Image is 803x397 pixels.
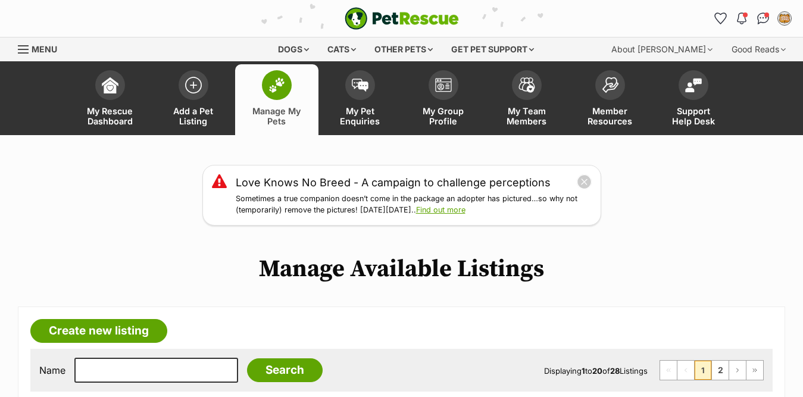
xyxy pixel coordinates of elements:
[729,361,746,380] a: Next page
[152,64,235,135] a: Add a Pet Listing
[583,106,637,126] span: Member Resources
[345,7,459,30] a: PetRescue
[485,64,568,135] a: My Team Members
[270,37,317,61] div: Dogs
[235,64,318,135] a: Manage My Pets
[603,37,721,61] div: About [PERSON_NAME]
[667,106,720,126] span: Support Help Desk
[746,361,763,380] a: Last page
[417,106,470,126] span: My Group Profile
[236,174,551,190] a: Love Knows No Breed - A campaign to challenge perceptions
[402,64,485,135] a: My Group Profile
[167,106,220,126] span: Add a Pet Listing
[652,64,735,135] a: Support Help Desk
[39,365,65,376] label: Name
[268,77,285,93] img: manage-my-pets-icon-02211641906a0b7f246fdf0571729dbe1e7629f14944591b6c1af311fb30b64b.svg
[568,64,652,135] a: Member Resources
[435,78,452,92] img: group-profile-icon-3fa3cf56718a62981997c0bc7e787c4b2cf8bcc04b72c1350f741eb67cf2f40e.svg
[366,37,441,61] div: Other pets
[518,77,535,93] img: team-members-icon-5396bd8760b3fe7c0b43da4ab00e1e3bb1a5d9ba89233759b79545d2d3fc5d0d.svg
[610,366,620,376] strong: 28
[236,193,592,216] p: Sometimes a true companion doesn’t come in the package an adopter has pictured…so why not (tempor...
[775,9,794,28] button: My account
[544,366,648,376] span: Displaying to of Listings
[577,174,592,189] button: close
[660,360,764,380] nav: Pagination
[333,106,387,126] span: My Pet Enquiries
[345,7,459,30] img: logo-e224e6f780fb5917bec1dbf3a21bbac754714ae5b6737aabdf751b685950b380.svg
[68,64,152,135] a: My Rescue Dashboard
[592,366,602,376] strong: 20
[32,44,57,54] span: Menu
[18,37,65,59] a: Menu
[660,361,677,380] span: First page
[757,12,770,24] img: chat-41dd97257d64d25036548639549fe6c8038ab92f7586957e7f3b1b290dea8141.svg
[30,319,167,343] a: Create new listing
[416,205,465,214] a: Find out more
[711,9,794,28] ul: Account quick links
[319,37,364,61] div: Cats
[83,106,137,126] span: My Rescue Dashboard
[102,77,118,93] img: dashboard-icon-eb2f2d2d3e046f16d808141f083e7271f6b2e854fb5c12c21221c1fb7104beca.svg
[582,366,585,376] strong: 1
[723,37,794,61] div: Good Reads
[185,77,202,93] img: add-pet-listing-icon-0afa8454b4691262ce3f59096e99ab1cd57d4a30225e0717b998d2c9b9846f56.svg
[685,78,702,92] img: help-desk-icon-fdf02630f3aa405de69fd3d07c3f3aa587a6932b1a1747fa1d2bba05be0121f9.svg
[732,9,751,28] button: Notifications
[602,77,618,93] img: member-resources-icon-8e73f808a243e03378d46382f2149f9095a855e16c252ad45f914b54edf8863c.svg
[677,361,694,380] span: Previous page
[711,9,730,28] a: Favourites
[737,12,746,24] img: notifications-46538b983faf8c2785f20acdc204bb7945ddae34d4c08c2a6579f10ce5e182be.svg
[500,106,554,126] span: My Team Members
[247,358,323,382] input: Search
[712,361,729,380] a: Page 2
[695,361,711,380] span: Page 1
[318,64,402,135] a: My Pet Enquiries
[779,12,790,24] img: KITTY RESCUE SQUAD profile pic
[754,9,773,28] a: Conversations
[443,37,542,61] div: Get pet support
[352,79,368,92] img: pet-enquiries-icon-7e3ad2cf08bfb03b45e93fb7055b45f3efa6380592205ae92323e6603595dc1f.svg
[250,106,304,126] span: Manage My Pets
